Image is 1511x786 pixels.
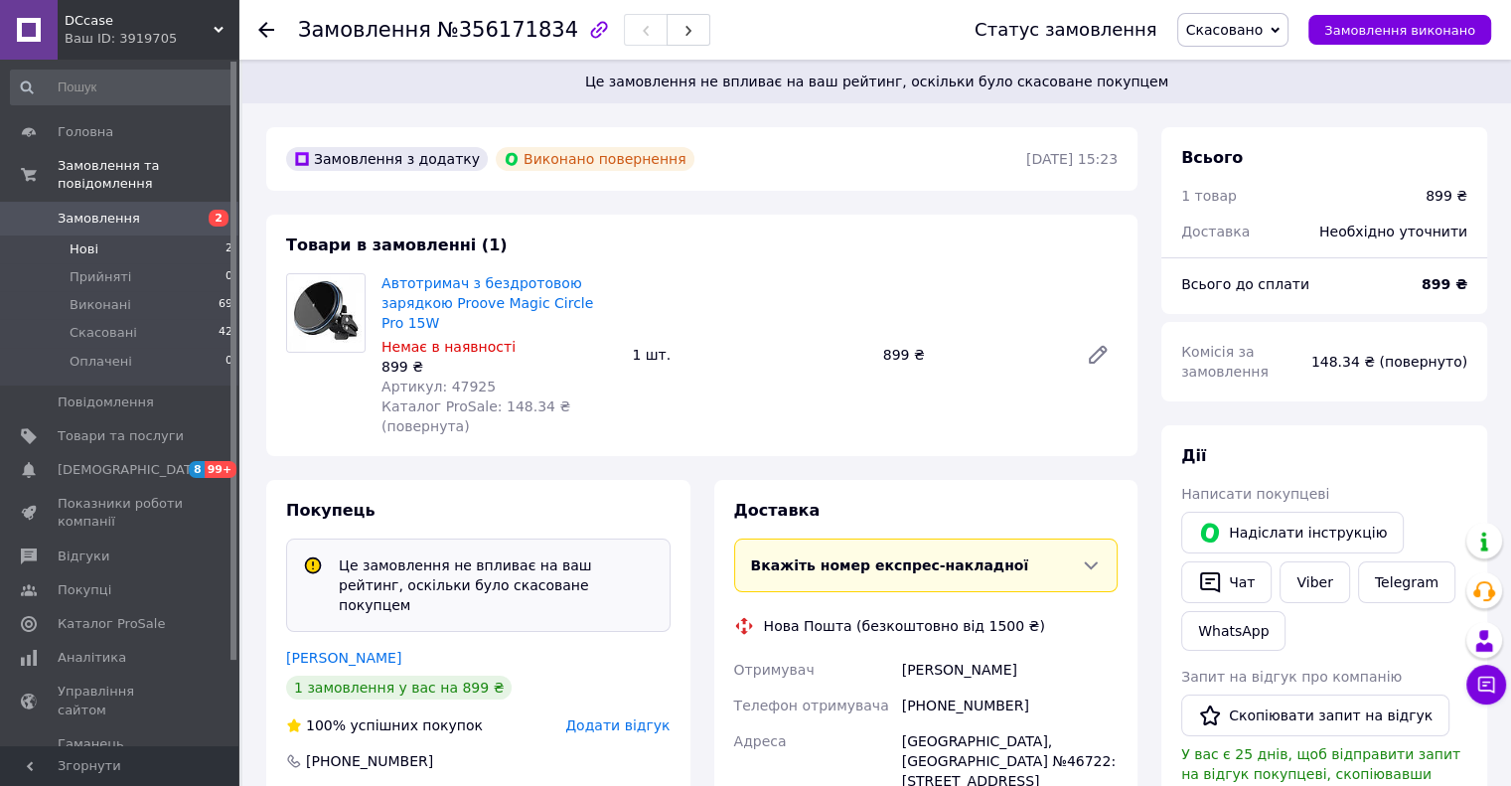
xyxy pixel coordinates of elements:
div: [PHONE_NUMBER] [898,688,1122,723]
a: Автотримач з бездротовою зарядкою Proove Magic Circle Pro 15W [381,275,593,331]
div: 1 шт. [624,341,874,369]
button: Надіслати інструкцію [1181,512,1404,553]
span: Прийняті [70,268,131,286]
div: Необхідно уточнити [1307,210,1479,253]
span: Показники роботи компанії [58,495,184,531]
span: Виконані [70,296,131,314]
span: Головна [58,123,113,141]
span: Відгуки [58,548,109,565]
span: Замовлення виконано [1324,23,1475,38]
span: [DEMOGRAPHIC_DATA] [58,461,205,479]
span: Вкажіть номер експрес-накладної [751,557,1029,573]
button: Чат з покупцем [1466,665,1506,705]
span: Замовлення та повідомлення [58,157,238,193]
span: Адреса [734,733,787,749]
span: Замовлення [58,210,140,228]
span: Всього [1181,148,1243,167]
span: Каталог ProSale [58,615,165,633]
span: Замовлення [298,18,431,42]
span: 99+ [205,461,237,478]
span: Доставка [1181,224,1250,239]
div: [PHONE_NUMBER] [304,751,435,771]
span: Немає в наявності [381,339,516,355]
span: Дії [1181,446,1206,465]
span: 2 [226,240,232,258]
button: Замовлення виконано [1308,15,1491,45]
span: Аналітика [58,649,126,667]
input: Пошук [10,70,234,105]
span: 0 [226,268,232,286]
span: Запит на відгук про компанію [1181,669,1402,685]
div: Замовлення з додатку [286,147,488,171]
a: Telegram [1358,561,1455,603]
span: 69 [219,296,232,314]
div: Нова Пошта (безкоштовно від 1500 ₴) [759,616,1050,636]
div: Це замовлення не впливає на ваш рейтинг, оскільки було скасоване покупцем [331,555,662,615]
span: Товари та послуги [58,427,184,445]
span: Скасовані [70,324,137,342]
span: 0 [226,353,232,371]
div: Повернутися назад [258,20,274,40]
div: 899 ₴ [381,357,616,377]
time: [DATE] 15:23 [1026,151,1118,167]
span: 42 [219,324,232,342]
div: [PERSON_NAME] [898,652,1122,688]
a: Редагувати [1078,335,1118,375]
div: 899 ₴ [875,341,1070,369]
span: DCcase [65,12,214,30]
span: Повідомлення [58,393,154,411]
span: Артикул: 47925 [381,379,496,394]
span: Управління сайтом [58,683,184,718]
span: 8 [189,461,205,478]
span: Нові [70,240,98,258]
a: WhatsApp [1181,611,1285,651]
b: 899 ₴ [1422,276,1467,292]
span: Додати відгук [565,717,670,733]
span: Гаманець компанії [58,735,184,771]
span: Покупці [58,581,111,599]
button: Чат [1181,561,1272,603]
div: 899 ₴ [1426,186,1467,206]
span: Скасовано [1186,22,1264,38]
span: №356171834 [437,18,578,42]
span: Телефон отримувача [734,698,889,713]
button: Скопіювати запит на відгук [1181,695,1449,736]
a: [PERSON_NAME] [286,650,401,666]
div: Виконано повернення [496,147,694,171]
span: Комісія за замовлення [1181,344,1269,380]
span: 148.34 ₴ (повернуто) [1311,354,1467,370]
div: Статус замовлення [975,20,1157,40]
div: 1 замовлення у вас на 899 ₴ [286,676,512,700]
div: Ваш ID: 3919705 [65,30,238,48]
span: Покупець [286,501,376,520]
span: Каталог ProSale: 148.34 ₴ (повернута) [381,398,570,434]
span: 1 товар [1181,188,1237,204]
span: 2 [209,210,228,227]
div: успішних покупок [286,715,483,735]
span: Написати покупцеві [1181,486,1329,502]
img: Автотримач з бездротовою зарядкою Proove Magic Circle Pro 15W [287,274,365,352]
span: Товари в замовленні (1) [286,236,508,254]
span: Доставка [734,501,821,520]
span: Це замовлення не впливає на ваш рейтинг, оскільки було скасоване покупцем [266,72,1487,91]
span: Всього до сплати [1181,276,1309,292]
a: Viber [1280,561,1349,603]
span: Отримувач [734,662,815,678]
span: 100% [306,717,346,733]
span: Оплачені [70,353,132,371]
